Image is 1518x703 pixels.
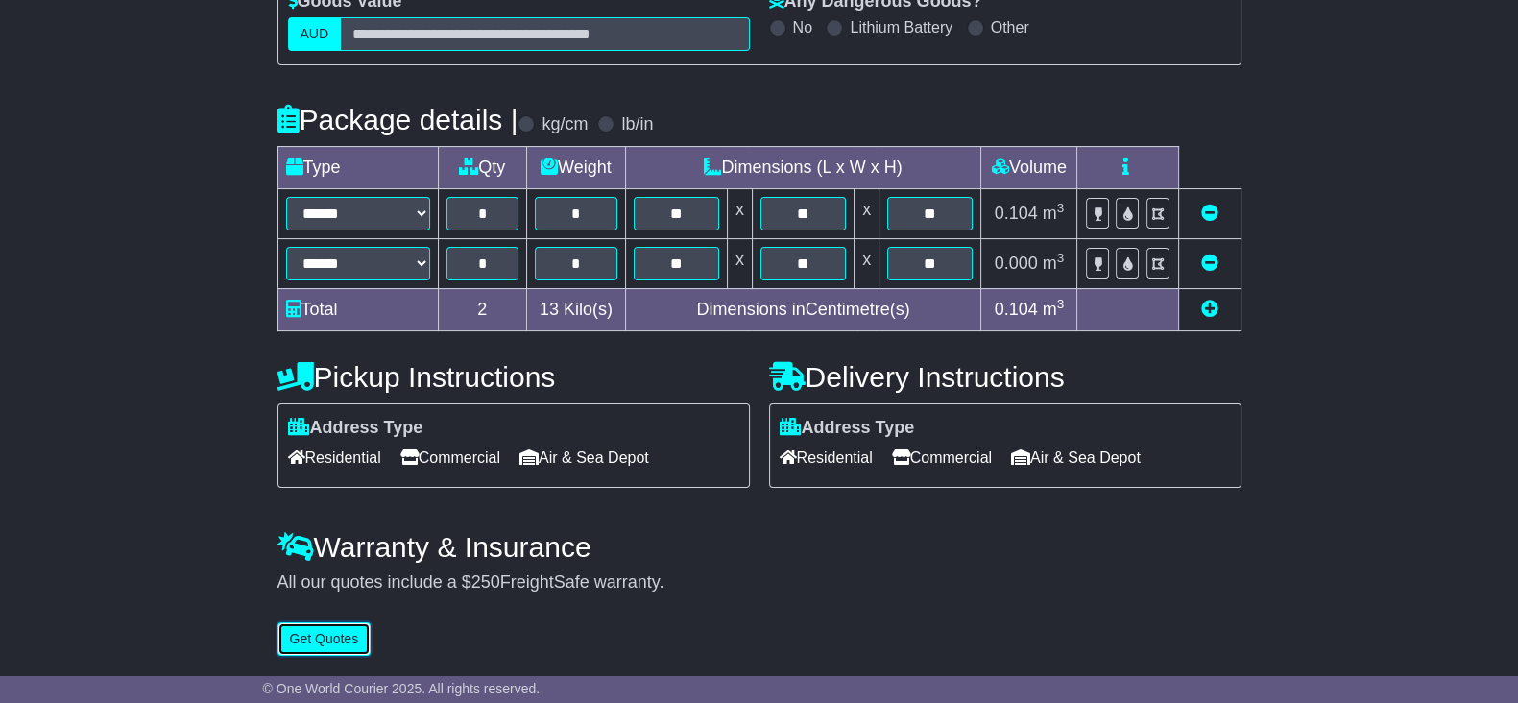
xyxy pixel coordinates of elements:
[438,146,527,188] td: Qty
[1057,251,1065,265] sup: 3
[727,188,752,238] td: x
[527,146,626,188] td: Weight
[263,681,541,696] span: © One World Courier 2025. All rights reserved.
[995,204,1038,223] span: 0.104
[793,18,812,36] label: No
[769,361,1241,393] h4: Delivery Instructions
[277,361,750,393] h4: Pickup Instructions
[277,146,438,188] td: Type
[288,443,381,473] span: Residential
[527,288,626,330] td: Kilo(s)
[850,18,952,36] label: Lithium Battery
[540,300,559,319] span: 13
[621,114,653,135] label: lb/in
[1011,443,1141,473] span: Air & Sea Depot
[277,622,372,656] button: Get Quotes
[981,146,1077,188] td: Volume
[1043,300,1065,319] span: m
[855,188,879,238] td: x
[277,288,438,330] td: Total
[991,18,1029,36] label: Other
[625,288,981,330] td: Dimensions in Centimetre(s)
[780,418,915,439] label: Address Type
[288,17,342,51] label: AUD
[1043,254,1065,273] span: m
[892,443,992,473] span: Commercial
[995,254,1038,273] span: 0.000
[995,300,1038,319] span: 0.104
[1201,204,1218,223] a: Remove this item
[780,443,873,473] span: Residential
[277,572,1241,594] div: All our quotes include a $ FreightSafe warranty.
[1201,254,1218,273] a: Remove this item
[288,418,423,439] label: Address Type
[727,238,752,288] td: x
[438,288,527,330] td: 2
[1057,201,1065,215] sup: 3
[1043,204,1065,223] span: m
[1057,297,1065,311] sup: 3
[277,531,1241,563] h4: Warranty & Insurance
[471,572,500,592] span: 250
[519,443,649,473] span: Air & Sea Depot
[542,114,588,135] label: kg/cm
[277,104,518,135] h4: Package details |
[855,238,879,288] td: x
[1201,300,1218,319] a: Add new item
[625,146,981,188] td: Dimensions (L x W x H)
[400,443,500,473] span: Commercial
